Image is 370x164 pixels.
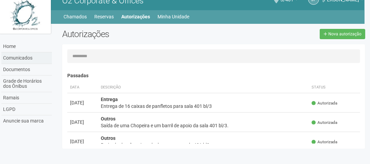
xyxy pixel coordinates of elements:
[101,122,306,129] div: Saída de uma Chopeira e um barril de apoio da sala 401 bl/3.
[1,104,52,115] a: LGPD
[64,12,87,21] a: Chamados
[70,138,95,145] div: [DATE]
[101,116,115,121] strong: Outros
[320,29,365,39] a: Nova autorização
[121,12,150,21] a: Autorizações
[312,100,337,106] span: Autorizada
[1,41,52,52] a: Home
[70,119,95,126] div: [DATE]
[101,97,118,102] strong: Entrega
[101,135,115,141] strong: Outros
[1,115,52,127] a: Anuncie sua marca
[1,64,52,76] a: Documentos
[157,12,189,21] a: Minha Unidade
[1,52,52,64] a: Comunicados
[1,92,52,104] a: Ramais
[98,82,309,93] th: Descrição
[70,99,95,106] div: [DATE]
[67,73,360,78] h4: Passadas
[94,12,114,21] a: Reservas
[312,139,337,145] span: Autorizada
[1,76,52,92] a: Grade de Horários dos Ônibus
[101,103,306,110] div: Entrega de 16 caixas de panfletos para sala 401 bl/3
[309,82,360,93] th: Status
[62,29,208,39] h2: Autorizações
[328,32,361,36] span: Nova autorização
[67,82,98,93] th: Data
[101,142,306,148] div: Retirada de três caixas de documentos sala 401 bl3
[312,120,337,126] span: Autorizada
